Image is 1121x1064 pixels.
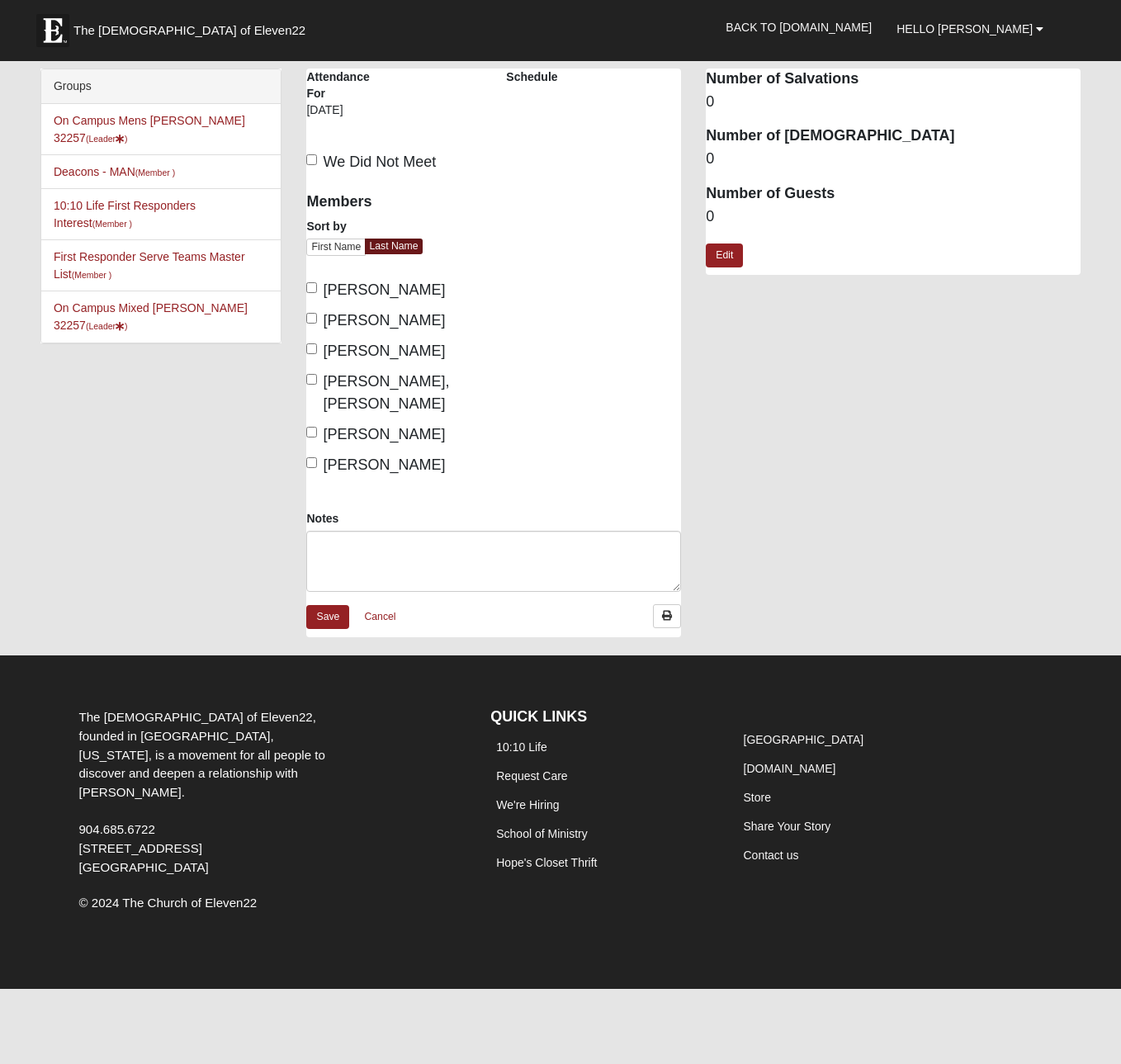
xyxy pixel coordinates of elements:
[706,244,743,267] a: Edit
[72,270,111,280] small: (Member )
[306,193,481,211] h4: Members
[66,708,341,877] div: The [DEMOGRAPHIC_DATA] of Eleven22, founded in [GEOGRAPHIC_DATA], [US_STATE], is a movement for a...
[706,206,1081,228] dd: 0
[706,125,1081,147] dt: Number of [DEMOGRAPHIC_DATA]
[706,69,1081,90] dt: Number of Salvations
[54,301,248,332] a: On Campus Mixed [PERSON_NAME] 32257(Leader)
[323,426,445,442] span: [PERSON_NAME]
[744,762,836,775] a: [DOMAIN_NAME]
[713,7,884,48] a: Back to [DOMAIN_NAME]
[135,168,175,177] small: (Member )
[54,250,245,281] a: First Responder Serve Teams Master List(Member )
[306,239,366,256] a: First Name
[306,313,317,324] input: [PERSON_NAME]
[86,134,128,144] small: (Leader )
[306,374,317,385] input: [PERSON_NAME], [PERSON_NAME]
[744,733,864,746] a: [GEOGRAPHIC_DATA]
[706,149,1081,170] dd: 0
[78,860,208,874] span: [GEOGRAPHIC_DATA]
[884,8,1056,50] a: Hello [PERSON_NAME]
[306,154,317,165] input: We Did Not Meet
[496,740,547,754] a: 10:10 Life
[323,373,449,412] span: [PERSON_NAME], [PERSON_NAME]
[306,427,317,437] input: [PERSON_NAME]
[323,456,445,473] span: [PERSON_NAME]
[896,22,1033,35] span: Hello [PERSON_NAME]
[706,183,1081,205] dt: Number of Guests
[490,708,712,726] h4: QUICK LINKS
[706,92,1081,113] dd: 0
[306,102,381,130] div: [DATE]
[306,605,349,629] a: Save
[41,69,281,104] div: Groups
[744,791,771,804] a: Store
[323,154,436,170] span: We Did Not Meet
[306,510,338,527] label: Notes
[744,820,831,833] a: Share Your Story
[353,604,406,630] a: Cancel
[54,114,245,144] a: On Campus Mens [PERSON_NAME] 32257(Leader)
[54,165,175,178] a: Deacons - MAN(Member )
[365,239,422,254] a: Last Name
[28,6,358,47] a: The [DEMOGRAPHIC_DATA] of Eleven22
[653,604,681,628] a: Print Attendance Roster
[92,219,132,229] small: (Member )
[323,312,445,329] span: [PERSON_NAME]
[496,827,587,840] a: School of Ministry
[496,769,567,783] a: Request Care
[306,69,381,102] label: Attendance For
[78,896,257,910] span: © 2024 The Church of Eleven22
[36,14,69,47] img: Eleven22 logo
[496,798,559,811] a: We're Hiring
[306,218,346,234] label: Sort by
[306,343,317,354] input: [PERSON_NAME]
[323,343,445,359] span: [PERSON_NAME]
[54,199,196,229] a: 10:10 Life First Responders Interest(Member )
[323,281,445,298] span: [PERSON_NAME]
[306,282,317,293] input: [PERSON_NAME]
[506,69,557,85] label: Schedule
[744,849,799,862] a: Contact us
[306,457,317,468] input: [PERSON_NAME]
[73,22,305,39] span: The [DEMOGRAPHIC_DATA] of Eleven22
[86,321,128,331] small: (Leader )
[496,856,597,869] a: Hope's Closet Thrift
